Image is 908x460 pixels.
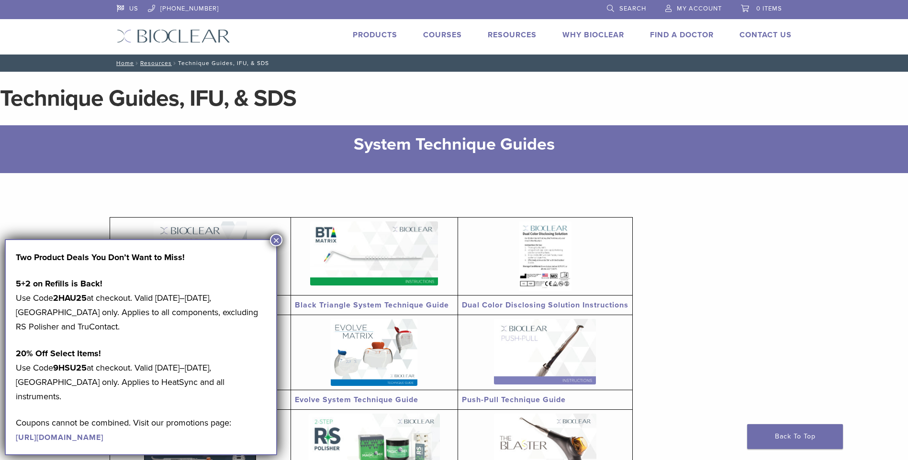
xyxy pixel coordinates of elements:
a: Resources [140,60,172,66]
a: Products [353,30,397,40]
strong: 2HAU25 [53,293,87,303]
nav: Technique Guides, IFU, & SDS [110,55,799,72]
img: Bioclear [117,29,230,43]
span: / [172,61,178,66]
a: Evolve System Technique Guide [295,395,418,405]
p: Coupons cannot be combined. Visit our promotions page: [16,416,266,444]
button: Close [270,234,282,246]
strong: 20% Off Select Items! [16,348,101,359]
a: Dual Color Disclosing Solution Instructions [462,300,628,310]
span: 0 items [756,5,782,12]
p: Use Code at checkout. Valid [DATE]–[DATE], [GEOGRAPHIC_DATA] only. Applies to HeatSync and all in... [16,346,266,404]
span: My Account [677,5,722,12]
strong: Two Product Deals You Don’t Want to Miss! [16,252,185,263]
a: Courses [423,30,462,40]
a: Find A Doctor [650,30,714,40]
a: Home [113,60,134,66]
a: [URL][DOMAIN_NAME] [16,433,103,442]
strong: 5+2 on Refills is Back! [16,278,102,289]
a: Why Bioclear [562,30,624,40]
p: Use Code at checkout. Valid [DATE]–[DATE], [GEOGRAPHIC_DATA] only. Applies to all components, exc... [16,276,266,334]
a: Contact Us [740,30,792,40]
h2: System Technique Guides [158,133,750,156]
a: Black Triangle System Technique Guide [295,300,449,310]
strong: 9HSU25 [53,362,87,373]
span: Search [619,5,646,12]
a: Resources [488,30,537,40]
a: Push-Pull Technique Guide [462,395,566,405]
span: / [134,61,140,66]
a: Back To Top [747,424,843,449]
